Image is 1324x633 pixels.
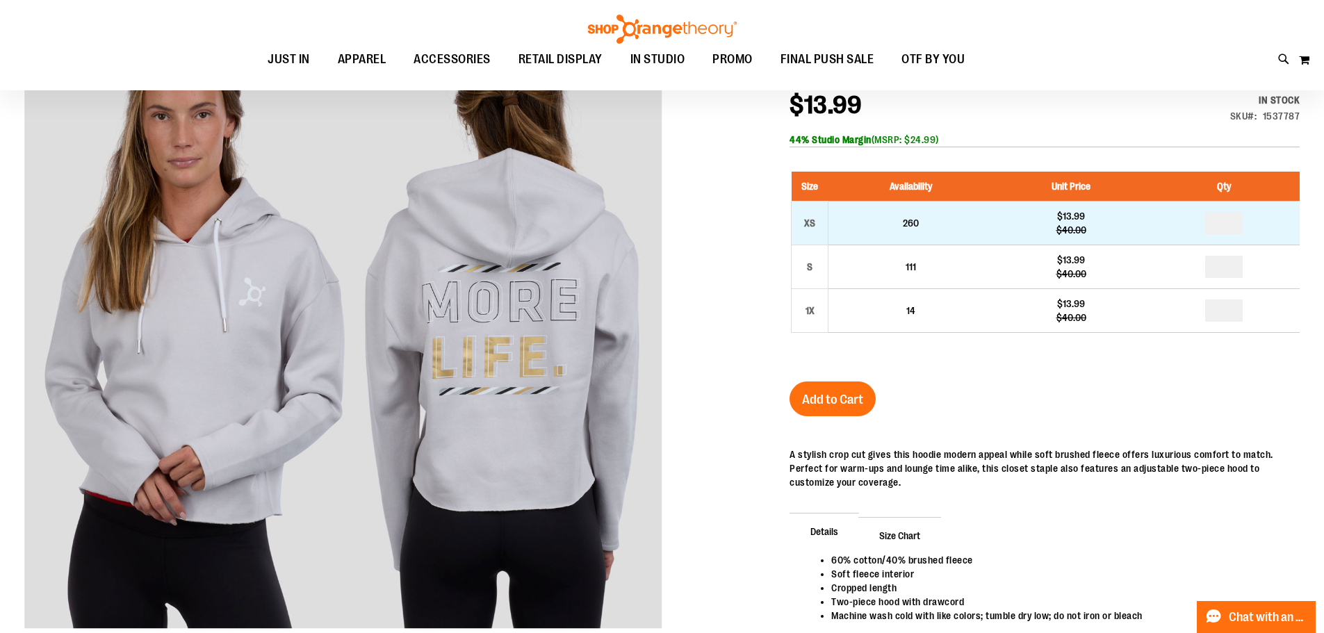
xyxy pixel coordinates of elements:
li: Machine wash cold with like colors; tumble dry low; do not iron or bleach [831,609,1286,623]
b: 44% Studio Margin [790,134,872,145]
div: XS [799,213,820,233]
div: $13.99 [1000,297,1141,311]
span: 111 [906,261,916,272]
span: OTF BY YOU [901,44,965,75]
span: JUST IN [268,44,310,75]
div: $40.00 [1000,223,1141,237]
div: Availability [1230,93,1300,107]
span: FINAL PUSH SALE [780,44,874,75]
strong: SKU [1230,110,1257,122]
div: $40.00 [1000,311,1141,324]
span: RETAIL DISPLAY [518,44,603,75]
th: Availability [828,172,994,202]
div: 1X [799,300,820,321]
span: $13.99 [790,91,861,120]
span: Add to Cart [802,392,863,407]
li: Soft fleece interior [831,567,1286,581]
div: $13.99 [1000,209,1141,223]
button: Add to Cart [790,381,876,416]
div: A stylish crop cut gives this hoodie modern appeal while soft brushed fleece offers luxurious com... [790,447,1300,489]
span: 14 [906,305,915,316]
div: In stock [1230,93,1300,107]
span: Size Chart [858,517,941,553]
li: Two-piece hood with drawcord [831,595,1286,609]
th: Size [792,172,828,202]
div: 1537787 [1263,109,1300,123]
div: (MSRP: $24.99) [790,133,1300,147]
img: Shop Orangetheory [586,15,739,44]
span: ACCESSORIES [414,44,491,75]
span: IN STUDIO [630,44,685,75]
div: $40.00 [1000,267,1141,281]
div: S [799,256,820,277]
span: Details [790,513,859,549]
div: $13.99 [1000,253,1141,267]
span: 260 [903,217,919,229]
span: PROMO [712,44,753,75]
span: APPAREL [338,44,386,75]
th: Unit Price [993,172,1148,202]
li: 60% cotton/40% brushed fleece [831,553,1286,567]
button: Chat with an Expert [1197,601,1316,633]
th: Qty [1149,172,1300,202]
li: Cropped length [831,581,1286,595]
span: Chat with an Expert [1229,611,1307,624]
